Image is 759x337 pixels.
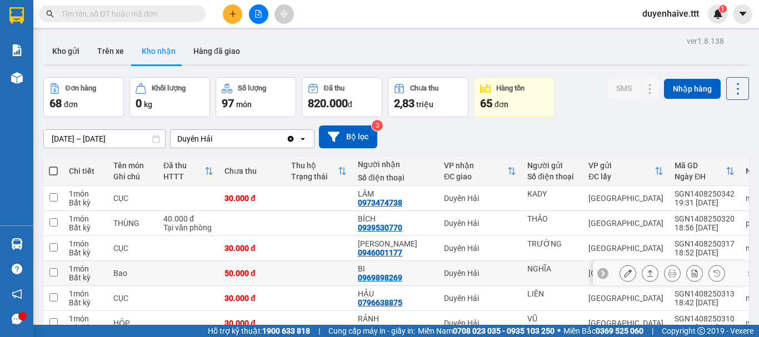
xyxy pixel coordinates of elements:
[652,325,653,337] span: |
[444,294,516,303] div: Duyên Hải
[394,97,415,110] span: 2,83
[527,214,577,223] div: THẢO
[527,239,577,248] div: TRƯỜNG
[223,4,242,24] button: plus
[675,248,735,257] div: 18:52 [DATE]
[588,319,663,328] div: [GEOGRAPHIC_DATA]
[177,133,212,144] div: Duyên Hải
[224,244,280,253] div: 30.000 đ
[69,167,102,175] div: Chi tiết
[158,157,219,186] th: Toggle SortBy
[358,198,402,207] div: 0973474738
[607,78,641,98] button: SMS
[358,298,402,307] div: 0796638875
[418,325,555,337] span: Miền Nam
[49,97,62,110] span: 68
[113,172,152,181] div: Ghi chú
[588,219,663,228] div: [GEOGRAPHIC_DATA]
[583,157,669,186] th: Toggle SortBy
[444,269,516,278] div: Duyên Hải
[224,269,280,278] div: 50.000 đ
[236,100,252,109] span: món
[224,194,280,203] div: 30.000 đ
[291,172,338,181] div: Trạng thái
[113,194,152,203] div: CỤC
[358,273,402,282] div: 0969898269
[596,326,643,335] strong: 0369 525 060
[438,157,522,186] th: Toggle SortBy
[588,194,663,203] div: [GEOGRAPHIC_DATA]
[163,161,204,170] div: Đã thu
[286,157,352,186] th: Toggle SortBy
[69,198,102,207] div: Bất kỳ
[286,134,295,143] svg: Clear value
[113,269,152,278] div: Bao
[444,219,516,228] div: Duyên Hải
[308,97,348,110] span: 820.000
[642,265,658,281] div: Giao hàng
[588,161,655,170] div: VP gửi
[480,97,492,110] span: 65
[64,100,78,109] span: đơn
[163,214,213,223] div: 40.000 đ
[358,173,433,182] div: Số điện thoại
[495,100,508,109] span: đơn
[69,239,102,248] div: 1 món
[444,172,507,181] div: ĐC giao
[9,7,24,24] img: logo-vxr
[69,189,102,198] div: 1 món
[328,325,415,337] span: Cung cấp máy in - giấy in:
[675,161,726,170] div: Mã GD
[213,133,214,144] input: Selected Duyên Hải.
[527,264,577,273] div: NGHĨA
[675,239,735,248] div: SGN1408250317
[358,264,433,273] div: BI
[358,223,402,232] div: 0939530770
[388,77,468,117] button: Chưa thu2,83 triệu
[675,289,735,298] div: SGN1408250313
[527,161,577,170] div: Người gửi
[69,323,102,332] div: Bất kỳ
[527,189,577,198] div: KADY
[358,248,402,257] div: 0946001177
[69,223,102,232] div: Bất kỳ
[12,289,22,299] span: notification
[298,134,307,143] svg: open
[410,84,438,92] div: Chưa thu
[184,38,249,64] button: Hàng đã giao
[216,77,296,117] button: Số lượng97món
[675,198,735,207] div: 19:31 [DATE]
[444,319,516,328] div: Duyên Hải
[348,100,352,109] span: đ
[733,4,752,24] button: caret-down
[163,172,204,181] div: HTTT
[88,38,133,64] button: Trên xe
[719,5,727,13] sup: 1
[372,120,383,131] sup: 3
[588,294,663,303] div: [GEOGRAPHIC_DATA]
[113,294,152,303] div: CỤC
[69,289,102,298] div: 1 món
[136,97,142,110] span: 0
[43,38,88,64] button: Kho gửi
[324,84,344,92] div: Đã thu
[113,244,152,253] div: CỤC
[11,72,23,84] img: warehouse-icon
[738,9,748,19] span: caret-down
[46,10,54,18] span: search
[588,244,663,253] div: [GEOGRAPHIC_DATA]
[12,314,22,324] span: message
[43,77,124,117] button: Đơn hàng68đơn
[152,84,186,92] div: Khối lượng
[61,8,192,20] input: Tìm tên, số ĐT hoặc mã đơn
[620,265,636,281] div: Sửa đơn hàng
[588,269,663,278] div: [GEOGRAPHIC_DATA]
[358,314,433,323] div: RẢNH
[358,160,433,169] div: Người nhận
[222,97,234,110] span: 97
[358,239,433,248] div: HỮU TOÀN
[416,100,433,109] span: triệu
[453,326,555,335] strong: 0708 023 035 - 0935 103 250
[291,161,338,170] div: Thu hộ
[144,100,152,109] span: kg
